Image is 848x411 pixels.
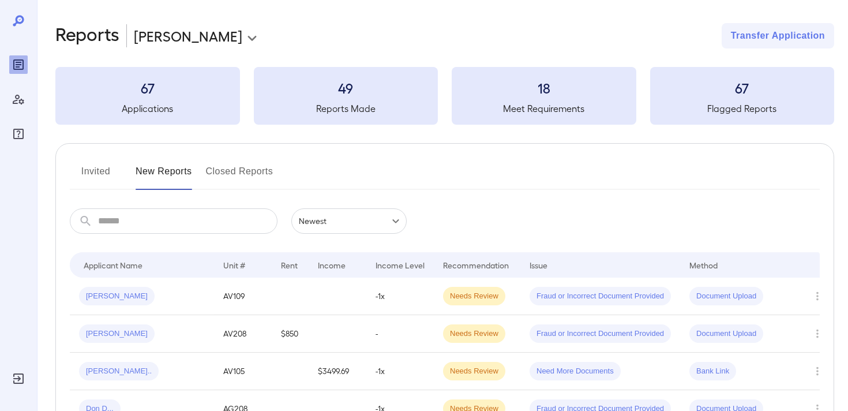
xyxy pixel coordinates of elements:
[55,79,240,97] h3: 67
[530,366,621,377] span: Need More Documents
[214,278,272,315] td: AV109
[84,258,142,272] div: Applicant Name
[366,278,434,315] td: -1x
[366,353,434,390] td: -1x
[206,162,273,190] button: Closed Reports
[272,315,309,353] td: $850
[55,67,834,125] summary: 67Applications49Reports Made18Meet Requirements67Flagged Reports
[79,366,159,377] span: [PERSON_NAME]..
[650,79,835,97] h3: 67
[9,55,28,74] div: Reports
[55,23,119,48] h2: Reports
[291,208,407,234] div: Newest
[9,90,28,109] div: Manage Users
[808,287,827,305] button: Row Actions
[443,328,505,339] span: Needs Review
[214,315,272,353] td: AV208
[689,328,763,339] span: Document Upload
[79,291,155,302] span: [PERSON_NAME]
[55,102,240,115] h5: Applications
[9,125,28,143] div: FAQ
[443,291,505,302] span: Needs Review
[254,102,438,115] h5: Reports Made
[689,258,718,272] div: Method
[530,258,548,272] div: Issue
[530,291,671,302] span: Fraud or Incorrect Document Provided
[689,291,763,302] span: Document Upload
[808,362,827,380] button: Row Actions
[443,258,509,272] div: Recommendation
[443,366,505,377] span: Needs Review
[136,162,192,190] button: New Reports
[530,328,671,339] span: Fraud or Incorrect Document Provided
[214,353,272,390] td: AV105
[70,162,122,190] button: Invited
[689,366,736,377] span: Bank Link
[366,315,434,353] td: -
[376,258,425,272] div: Income Level
[318,258,346,272] div: Income
[309,353,366,390] td: $3499.69
[722,23,834,48] button: Transfer Application
[223,258,245,272] div: Unit #
[650,102,835,115] h5: Flagged Reports
[9,369,28,388] div: Log Out
[254,79,438,97] h3: 49
[134,27,242,45] p: [PERSON_NAME]
[452,79,636,97] h3: 18
[79,328,155,339] span: [PERSON_NAME]
[452,102,636,115] h5: Meet Requirements
[808,324,827,343] button: Row Actions
[281,258,299,272] div: Rent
